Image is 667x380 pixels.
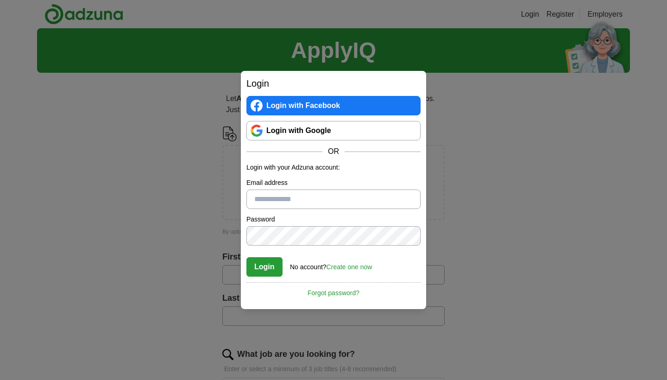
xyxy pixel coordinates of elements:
a: Create one now [327,263,372,271]
a: Login with Google [246,121,421,140]
a: Forgot password? [246,282,421,298]
h2: Login [246,76,421,90]
label: Email address [246,178,421,188]
label: Password [246,215,421,224]
div: No account? [290,257,372,272]
a: Login with Facebook [246,96,421,115]
button: Login [246,257,283,277]
span: OR [322,146,345,157]
p: Login with your Adzuna account: [246,163,421,172]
